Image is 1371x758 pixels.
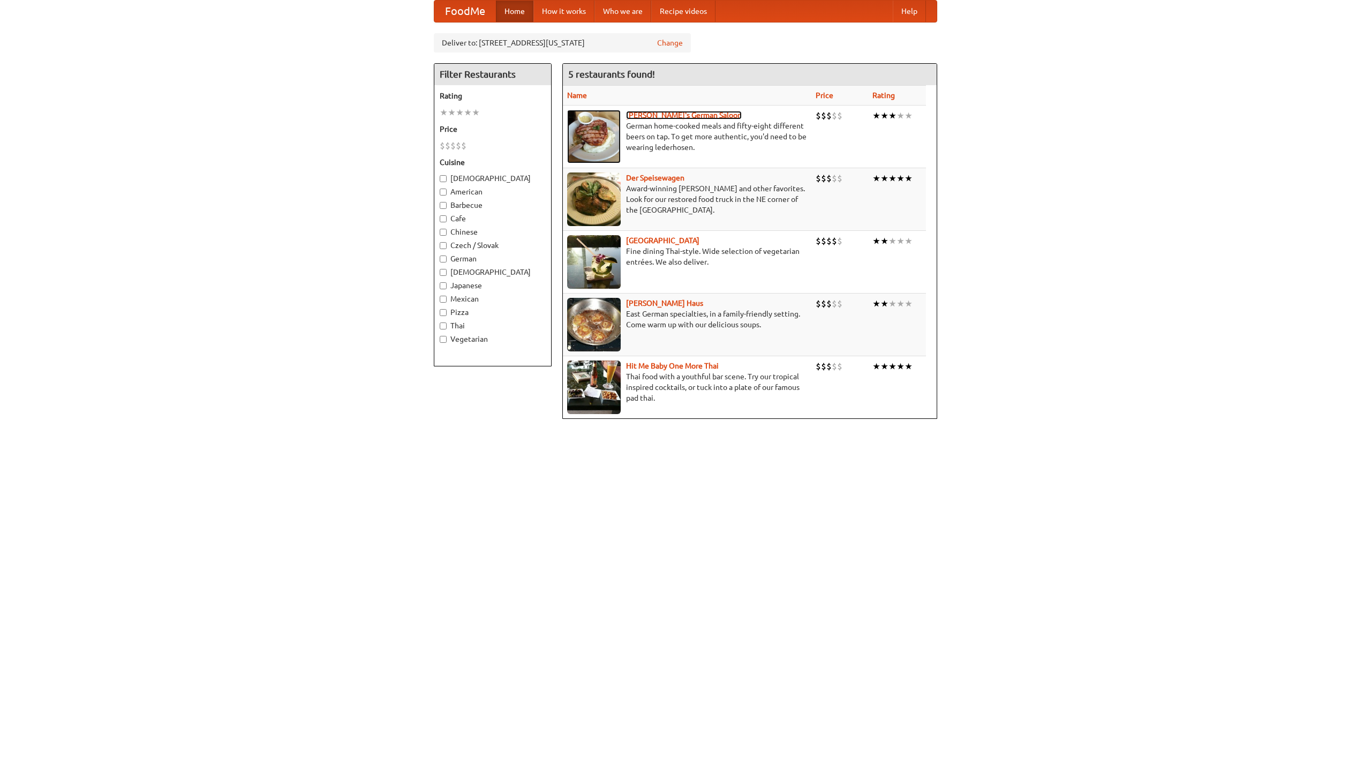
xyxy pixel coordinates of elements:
a: Recipe videos [651,1,715,22]
li: ★ [905,172,913,184]
label: American [440,186,546,197]
li: ★ [905,110,913,122]
p: East German specialties, in a family-friendly setting. Come warm up with our delicious soups. [567,309,807,330]
li: $ [816,298,821,310]
input: Cafe [440,215,447,222]
label: Mexican [440,294,546,304]
li: $ [832,110,837,122]
input: German [440,256,447,262]
a: Name [567,91,587,100]
li: ★ [888,235,897,247]
li: $ [440,140,445,152]
li: $ [837,361,842,372]
li: $ [456,140,461,152]
li: ★ [448,107,456,118]
li: ★ [897,172,905,184]
h5: Price [440,124,546,134]
a: Home [496,1,533,22]
img: kohlhaus.jpg [567,298,621,351]
li: ★ [880,172,888,184]
li: ★ [872,298,880,310]
li: $ [816,361,821,372]
li: ★ [872,172,880,184]
b: [PERSON_NAME] Haus [626,299,703,307]
img: satay.jpg [567,235,621,289]
li: $ [826,110,832,122]
li: $ [821,361,826,372]
li: $ [821,172,826,184]
li: $ [816,235,821,247]
input: Thai [440,322,447,329]
li: ★ [905,235,913,247]
li: ★ [905,361,913,372]
a: Change [657,37,683,48]
li: ★ [472,107,480,118]
h5: Cuisine [440,157,546,168]
h4: Filter Restaurants [434,64,551,85]
li: ★ [880,361,888,372]
p: Fine dining Thai-style. Wide selection of vegetarian entrées. We also deliver. [567,246,807,267]
li: ★ [888,172,897,184]
input: Vegetarian [440,336,447,343]
input: Japanese [440,282,447,289]
li: $ [816,172,821,184]
a: [GEOGRAPHIC_DATA] [626,236,699,245]
li: $ [837,298,842,310]
p: Award-winning [PERSON_NAME] and other favorites. Look for our restored food truck in the NE corne... [567,183,807,215]
h5: Rating [440,91,546,101]
li: ★ [880,235,888,247]
label: Vegetarian [440,334,546,344]
label: Cafe [440,213,546,224]
li: ★ [888,110,897,122]
input: Mexican [440,296,447,303]
a: Who we are [594,1,651,22]
input: [DEMOGRAPHIC_DATA] [440,269,447,276]
li: ★ [880,110,888,122]
li: ★ [897,298,905,310]
li: $ [826,361,832,372]
input: Czech / Slovak [440,242,447,249]
ng-pluralize: 5 restaurants found! [568,69,655,79]
label: Thai [440,320,546,331]
a: Help [893,1,926,22]
li: $ [832,235,837,247]
label: [DEMOGRAPHIC_DATA] [440,267,546,277]
li: ★ [880,298,888,310]
li: $ [450,140,456,152]
li: ★ [897,110,905,122]
label: Japanese [440,280,546,291]
label: German [440,253,546,264]
li: $ [826,172,832,184]
input: Barbecue [440,202,447,209]
li: ★ [888,361,897,372]
li: ★ [897,235,905,247]
img: babythai.jpg [567,361,621,414]
input: American [440,189,447,196]
p: German home-cooked meals and fifty-eight different beers on tap. To get more authentic, you'd nee... [567,121,807,153]
li: $ [816,110,821,122]
li: ★ [872,361,880,372]
label: [DEMOGRAPHIC_DATA] [440,173,546,184]
label: Pizza [440,307,546,318]
a: Price [816,91,833,100]
input: Pizza [440,309,447,316]
a: Rating [872,91,895,100]
a: Hit Me Baby One More Thai [626,362,719,370]
li: $ [832,298,837,310]
label: Czech / Slovak [440,240,546,251]
li: ★ [456,107,464,118]
li: $ [821,110,826,122]
li: ★ [872,235,880,247]
li: $ [821,235,826,247]
li: $ [461,140,466,152]
a: [PERSON_NAME]'s German Saloon [626,111,742,119]
label: Chinese [440,227,546,237]
input: Chinese [440,229,447,236]
li: $ [821,298,826,310]
a: Der Speisewagen [626,174,684,182]
img: speisewagen.jpg [567,172,621,226]
li: $ [837,110,842,122]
